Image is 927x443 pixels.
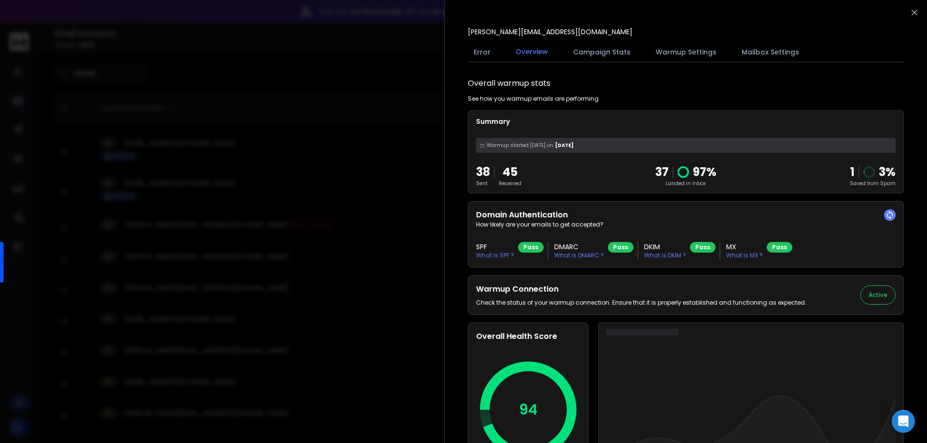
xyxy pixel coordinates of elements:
[476,164,490,180] p: 38
[726,252,763,259] p: What is MX ?
[608,242,633,253] div: Pass
[693,164,716,180] p: 97 %
[650,41,722,63] button: Warmup Settings
[476,117,896,126] p: Summary
[510,41,554,63] button: Overview
[476,299,806,307] p: Check the status of your warmup connection. Ensure that it is properly established and functionin...
[644,252,686,259] p: What is DKIM ?
[767,242,792,253] div: Pass
[476,283,806,295] h2: Warmup Connection
[468,78,550,89] h1: Overall warmup stats
[690,242,716,253] div: Pass
[567,41,636,63] button: Campaign Stats
[476,209,896,221] h2: Domain Authentication
[468,41,496,63] button: Error
[655,180,716,187] p: Landed in Inbox
[860,285,896,305] button: Active
[476,331,580,342] h2: Overall Health Score
[726,242,763,252] h3: MX
[487,142,553,149] span: Warmup started [DATE] on
[736,41,805,63] button: Mailbox Settings
[879,164,896,180] p: 3 %
[476,180,490,187] p: Sent
[892,410,915,433] div: Open Intercom Messenger
[554,252,604,259] p: What is DMARC ?
[468,27,632,37] p: [PERSON_NAME][EMAIL_ADDRESS][DOMAIN_NAME]
[655,164,669,180] p: 37
[850,164,855,180] strong: 1
[476,138,896,153] div: [DATE]
[476,252,514,259] p: What is SPF ?
[499,180,521,187] p: Received
[476,242,514,252] h3: SPF
[554,242,604,252] h3: DMARC
[518,242,544,253] div: Pass
[476,221,896,228] p: How likely are your emails to get accepted?
[644,242,686,252] h3: DKIM
[850,180,896,187] p: Saved from Spam
[499,164,521,180] p: 45
[519,401,537,418] p: 94
[468,95,599,103] p: See how you warmup emails are performing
